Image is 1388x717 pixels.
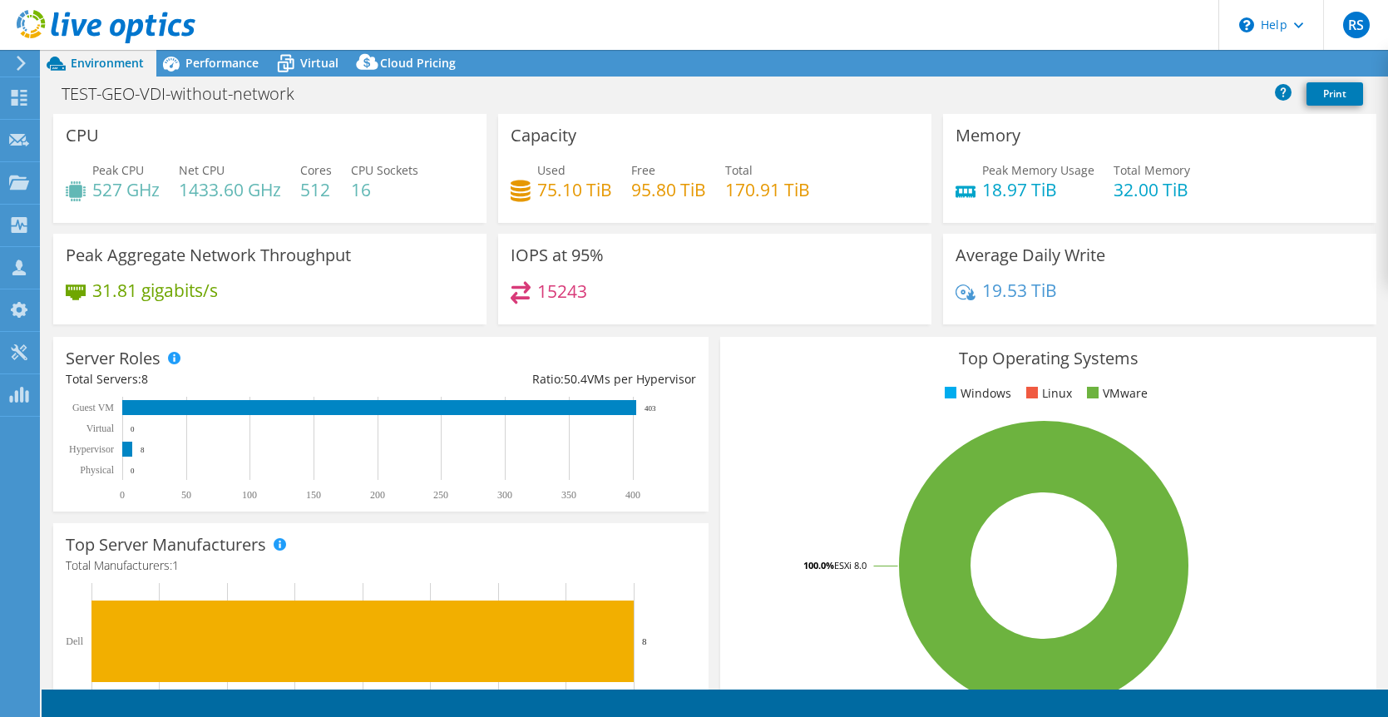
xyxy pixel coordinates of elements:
[433,489,448,501] text: 250
[380,55,456,71] span: Cloud Pricing
[511,246,604,265] h3: IOPS at 95%
[733,349,1363,368] h3: Top Operating Systems
[179,180,281,199] h4: 1433.60 GHz
[803,559,834,571] tspan: 100.0%
[66,536,266,554] h3: Top Server Manufacturers
[725,180,810,199] h4: 170.91 TiB
[185,55,259,71] span: Performance
[92,281,218,299] h4: 31.81 gigabits/s
[242,489,257,501] text: 100
[370,489,385,501] text: 200
[1306,82,1363,106] a: Print
[631,180,706,199] h4: 95.80 TiB
[537,180,612,199] h4: 75.10 TiB
[66,126,99,145] h3: CPU
[625,489,640,501] text: 400
[306,489,321,501] text: 150
[1083,384,1148,403] li: VMware
[982,180,1094,199] h4: 18.97 TiB
[631,162,655,178] span: Free
[941,384,1011,403] li: Windows
[66,635,83,647] text: Dell
[300,162,332,178] span: Cores
[956,246,1105,265] h3: Average Daily Write
[179,162,225,178] span: Net CPU
[537,282,587,300] h4: 15243
[561,489,576,501] text: 350
[645,404,656,413] text: 403
[66,246,351,265] h3: Peak Aggregate Network Throughput
[66,370,381,388] div: Total Servers:
[956,126,1020,145] h3: Memory
[564,371,587,387] span: 50.4
[141,371,148,387] span: 8
[300,55,338,71] span: Virtual
[834,559,867,571] tspan: ESXi 8.0
[92,180,160,199] h4: 527 GHz
[1114,180,1190,199] h4: 32.00 TiB
[1343,12,1370,38] span: RS
[66,556,696,575] h4: Total Manufacturers:
[181,489,191,501] text: 50
[642,636,647,646] text: 8
[86,423,115,434] text: Virtual
[131,425,135,433] text: 0
[381,370,696,388] div: Ratio: VMs per Hypervisor
[1239,17,1254,32] svg: \n
[511,126,576,145] h3: Capacity
[66,349,161,368] h3: Server Roles
[54,85,320,103] h1: TEST-GEO-VDI-without-network
[1114,162,1190,178] span: Total Memory
[172,557,179,573] span: 1
[80,464,114,476] text: Physical
[69,443,114,455] text: Hypervisor
[300,180,332,199] h4: 512
[120,489,125,501] text: 0
[92,162,144,178] span: Peak CPU
[351,180,418,199] h4: 16
[141,446,145,454] text: 8
[725,162,753,178] span: Total
[982,162,1094,178] span: Peak Memory Usage
[131,467,135,475] text: 0
[1022,384,1072,403] li: Linux
[537,162,566,178] span: Used
[72,402,114,413] text: Guest VM
[497,489,512,501] text: 300
[351,162,418,178] span: CPU Sockets
[71,55,144,71] span: Environment
[982,281,1057,299] h4: 19.53 TiB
